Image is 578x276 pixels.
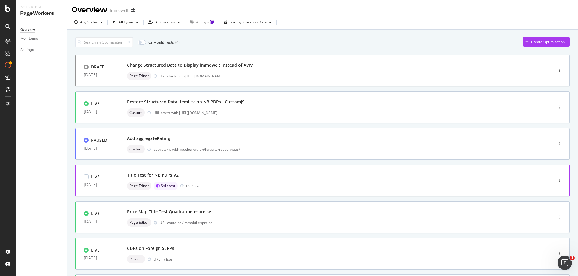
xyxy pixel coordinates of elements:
[84,109,112,114] div: [DATE]
[154,257,527,262] div: URL = /liste
[127,135,170,141] div: Add aggregateRating
[129,111,142,114] span: Custom
[91,247,100,253] div: LIVE
[196,20,209,24] div: All Tags
[127,145,145,153] div: neutral label
[20,27,62,33] a: Overview
[570,256,575,260] span: 1
[127,218,151,227] div: neutral label
[127,255,145,263] div: neutral label
[129,74,149,78] span: Page Editor
[146,17,182,27] button: All Creators
[161,184,175,188] span: Split test
[91,174,100,180] div: LIVE
[209,19,215,25] div: Tooltip anchor
[127,182,151,190] div: neutral label
[153,147,527,152] div: path starts with /suche/kaufen/haus/terrassenhaus/
[84,256,112,260] div: [DATE]
[127,62,253,68] div: Change Structured Data to Display immowelt instead of AVIV
[523,37,570,47] button: Create Optimization
[72,5,107,15] div: Overview
[20,47,34,53] div: Settings
[155,20,175,24] div: All Creators
[127,172,179,178] div: Title Test for NB PDPs V2
[20,10,62,17] div: PageWorkers
[119,20,134,24] div: All Types
[80,20,98,24] div: Any Status
[148,40,174,45] div: Only Split Tests
[154,182,178,190] div: brand label
[127,209,211,215] div: Price Map Title Test Quadratmeterpreise
[153,110,527,115] div: URL starts with [URL][DOMAIN_NAME]
[222,17,274,27] button: Sort by: Creation Date
[129,184,149,188] span: Page Editor
[20,27,35,33] div: Overview
[91,211,100,217] div: LIVE
[127,72,151,80] div: neutral label
[558,256,572,270] iframe: Intercom live chat
[160,74,527,79] div: URL starts with [URL][DOMAIN_NAME]
[127,108,145,117] div: neutral label
[129,221,149,224] span: Page Editor
[110,17,141,27] button: All Types
[186,183,199,189] div: CSV file
[84,182,112,187] div: [DATE]
[20,35,62,42] a: Monitoring
[75,37,133,47] input: Search an Optimization
[175,40,180,45] div: ( 4 )
[110,8,129,14] div: Immowelt
[531,39,565,44] div: Create Optimization
[160,220,527,225] div: URL contains /immobilienpreise
[127,245,174,251] div: CDPs on Foreign SERPs
[131,8,135,13] div: arrow-right-arrow-left
[84,146,112,150] div: [DATE]
[91,64,104,70] div: DRAFT
[129,147,142,151] span: Custom
[20,35,38,42] div: Monitoring
[230,20,267,24] div: Sort by: Creation Date
[91,101,100,107] div: LIVE
[84,219,112,224] div: [DATE]
[129,257,143,261] span: Replace
[84,72,112,77] div: [DATE]
[20,5,62,10] div: Activation
[91,137,107,143] div: PAUSED
[127,99,244,105] div: Restore Structured Data ItemList on NB PDPs - CustomJS
[188,17,216,27] button: All Tags
[72,17,105,27] button: Any Status
[20,47,62,53] a: Settings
